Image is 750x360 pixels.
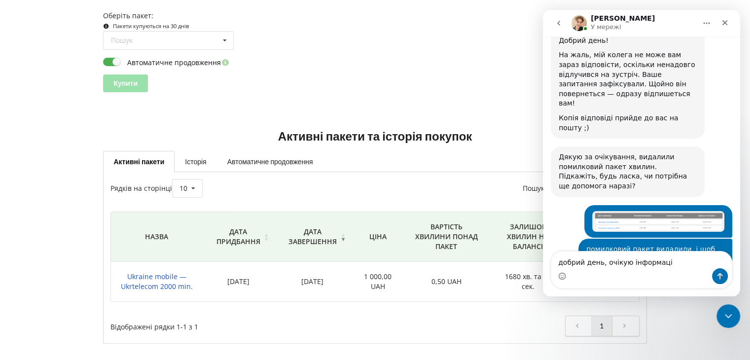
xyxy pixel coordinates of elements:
th: Назва [111,212,202,262]
th: Дата завершення: activate to sort column ascending [274,212,351,262]
i: Увімкніть цю опцію, щоб автоматично продовжувати дію пакету в день її завершення. Кошти на продов... [221,59,229,66]
h2: Активні пакети та історія покупок [103,129,646,144]
a: Активні пакети [103,151,175,172]
td: [DATE] [274,262,351,302]
a: Автоматичне продовження [217,151,323,172]
th: Ціна [351,212,405,262]
iframe: Intercom live chat [543,10,740,296]
a: Історія [175,151,216,172]
div: Пошук [111,37,133,44]
th: Залишок хвилин на балансі [488,212,568,262]
td: [DATE] [202,262,274,302]
label: Автоматичне продовження [103,57,231,67]
div: Відображені рядки 1-1 з 1 [110,316,334,332]
div: 10 [179,185,187,192]
iframe: Intercom live chat [716,304,740,328]
td: 1680 хв. та 17 сек. [488,262,568,302]
label: Пошук [523,183,640,193]
th: Дата придбання: activate to sort column ascending [202,212,274,262]
th: Вартість хвилини понад пакет [405,212,488,262]
span: Ukraine mobile — Ukrtelecom 2000 min. [121,272,193,291]
a: 1 [592,316,612,336]
label: Рядків на сторінці [110,183,202,193]
form: Оберіть пакет: [103,11,646,92]
small: Пакети купуються на 30 днів [113,22,189,30]
td: 1 000,00 UAH [351,262,405,302]
td: 0,50 UAH [405,262,488,302]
